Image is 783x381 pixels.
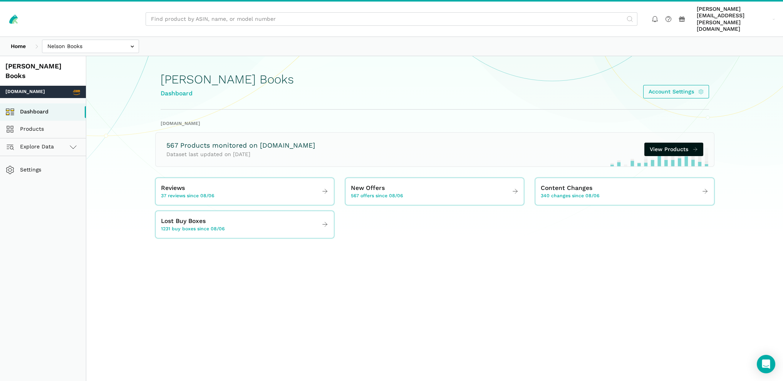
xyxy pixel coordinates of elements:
span: Explore Data [8,142,54,151]
input: Nelson Books [42,40,139,53]
a: Account Settings [643,85,709,98]
span: 567 offers since 08/06 [351,193,403,200]
a: View Products [644,143,703,156]
a: Reviews 37 reviews since 08/06 [156,181,334,202]
div: [PERSON_NAME] Books [5,62,80,80]
span: [PERSON_NAME][EMAIL_ADDRESS][PERSON_NAME][DOMAIN_NAME] [697,6,770,33]
a: New Offers 567 offers since 08/06 [345,181,524,202]
h3: 567 Products monitored on [DOMAIN_NAME] [166,141,315,150]
span: Content Changes [541,183,592,193]
h2: [DOMAIN_NAME] [161,120,709,127]
a: [PERSON_NAME][EMAIL_ADDRESS][PERSON_NAME][DOMAIN_NAME] [694,4,778,34]
span: 340 changes since 08/06 [541,193,599,200]
span: 37 reviews since 08/06 [161,193,214,200]
a: Content Changes 340 changes since 08/06 [535,181,714,202]
div: Dashboard [161,89,294,98]
span: Lost Buy Boxes [161,216,206,226]
span: Reviews [161,183,185,193]
p: Dataset last updated on [DATE] [166,150,315,158]
span: New Offers [351,183,385,193]
span: 1231 buy boxes since 08/06 [161,226,225,233]
h1: [PERSON_NAME] Books [161,73,294,86]
div: Open Intercom Messenger [757,355,775,373]
a: Lost Buy Boxes 1231 buy boxes since 08/06 [156,214,334,235]
a: Home [5,40,31,53]
span: View Products [650,145,688,153]
span: [DOMAIN_NAME] [5,88,45,95]
input: Find product by ASIN, name, or model number [146,12,637,26]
